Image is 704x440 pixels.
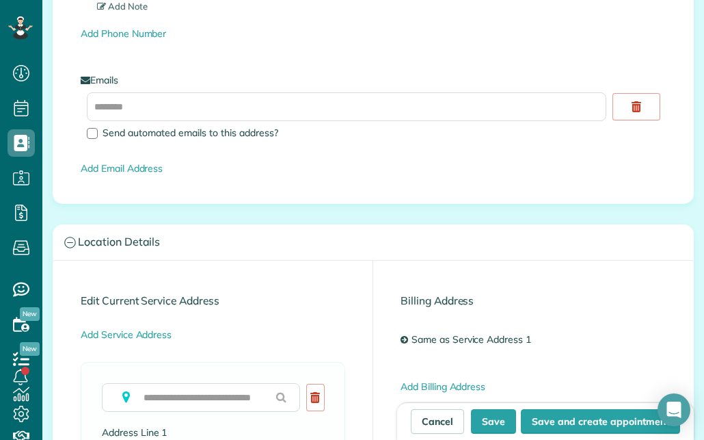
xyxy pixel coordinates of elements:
[81,162,163,174] a: Add Email Address
[408,328,541,352] a: Same as Service Address 1
[401,380,485,393] a: Add Billing Address
[411,409,464,434] a: Cancel
[81,328,172,341] a: Add Service Address
[103,127,278,139] span: Send automated emails to this address?
[20,342,40,356] span: New
[53,225,693,260] a: Location Details
[521,409,680,434] button: Save and create appointment
[97,1,148,12] span: Add Note
[81,73,666,87] label: Emails
[81,295,345,307] h4: Edit Current Service Address
[102,426,324,439] label: Address Line 1
[81,27,166,40] a: Add Phone Number
[471,409,516,434] button: Save
[401,295,666,307] h4: Billing Address
[658,393,690,426] div: Open Intercom Messenger
[20,307,40,321] span: New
